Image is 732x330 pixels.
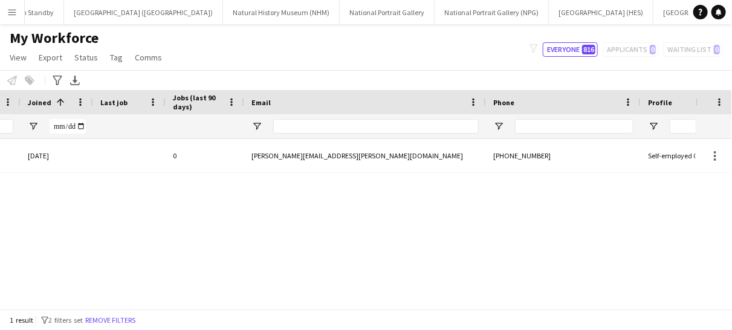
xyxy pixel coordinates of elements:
div: [PERSON_NAME][EMAIL_ADDRESS][PERSON_NAME][DOMAIN_NAME] [244,139,486,172]
span: Tag [110,52,123,63]
span: Status [74,52,98,63]
a: Tag [105,50,128,65]
span: 2 filters set [48,315,83,325]
input: Phone Filter Input [515,119,633,134]
div: [DATE] [21,139,93,172]
input: Email Filter Input [273,119,479,134]
span: Comms [135,52,162,63]
a: Status [70,50,103,65]
span: Profile [648,98,672,107]
div: 0 [166,139,244,172]
span: Joined [28,98,51,107]
button: Open Filter Menu [493,121,504,132]
button: National Portrait Gallery (NPG) [435,1,549,24]
a: View [5,50,31,65]
button: [GEOGRAPHIC_DATA] (HES) [549,1,653,24]
div: Self-employed Crew [641,139,718,172]
span: Export [39,52,62,63]
button: Open Filter Menu [251,121,262,132]
a: Comms [130,50,167,65]
div: [PHONE_NUMBER] [486,139,641,172]
app-action-btn: Advanced filters [50,73,65,88]
input: Profile Filter Input [670,119,711,134]
button: Open Filter Menu [28,121,39,132]
button: Natural History Museum (NHM) [223,1,340,24]
button: National Portrait Gallery [340,1,435,24]
app-action-btn: Export XLSX [68,73,82,88]
a: Export [34,50,67,65]
span: Email [251,98,271,107]
button: Remove filters [83,314,138,327]
button: Open Filter Menu [648,121,659,132]
button: Everyone816 [543,42,598,57]
button: [GEOGRAPHIC_DATA] ([GEOGRAPHIC_DATA]) [64,1,223,24]
span: Last job [100,98,128,107]
span: Phone [493,98,514,107]
span: Jobs (last 90 days) [173,93,222,111]
span: 816 [582,45,595,54]
input: Joined Filter Input [50,119,86,134]
span: View [10,52,27,63]
span: My Workforce [10,29,99,47]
